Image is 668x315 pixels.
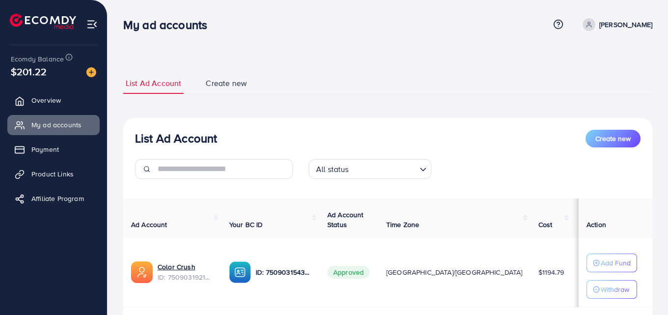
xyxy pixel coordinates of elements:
span: ID: 7509031921045962753 [158,272,214,282]
span: All status [314,162,351,176]
iframe: Chat [626,271,661,308]
button: Create new [586,130,641,147]
p: Withdraw [601,284,629,295]
span: Affiliate Program [31,194,84,203]
span: Ad Account Status [327,210,364,229]
span: Overview [31,95,61,105]
span: $1194.79 [538,267,564,277]
span: My ad accounts [31,120,81,130]
button: Add Fund [587,254,637,272]
p: Add Fund [601,257,631,269]
span: Your BC ID [229,220,263,229]
img: ic-ba-acc.ded83a64.svg [229,261,251,283]
span: Product Links [31,169,74,179]
a: Color Crush [158,262,195,272]
img: logo [10,14,76,29]
span: Time Zone [386,220,419,229]
span: Ad Account [131,220,167,229]
h3: List Ad Account [135,131,217,145]
span: List Ad Account [126,78,181,89]
img: image [86,67,96,77]
span: Approved [327,266,370,279]
a: Overview [7,90,100,110]
a: My ad accounts [7,115,100,135]
span: Payment [31,144,59,154]
span: Ecomdy Balance [11,54,64,64]
p: ID: 7509031543751786504 [256,266,312,278]
span: Create new [206,78,247,89]
a: Product Links [7,164,100,184]
input: Search for option [352,160,416,176]
button: Withdraw [587,280,637,299]
div: Search for option [309,159,431,179]
p: [PERSON_NAME] [599,19,652,30]
span: Cost [538,220,553,229]
a: Payment [7,140,100,159]
img: ic-ads-acc.e4c84228.svg [131,261,153,283]
span: $201.22 [11,64,47,79]
a: [PERSON_NAME] [579,18,652,31]
a: Affiliate Program [7,189,100,208]
span: Create new [595,134,631,143]
img: menu [86,19,98,30]
div: <span class='underline'>Color Crush</span></br>7509031921045962753 [158,262,214,282]
h3: My ad accounts [123,18,215,32]
span: Action [587,220,606,229]
span: [GEOGRAPHIC_DATA]/[GEOGRAPHIC_DATA] [386,267,523,277]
